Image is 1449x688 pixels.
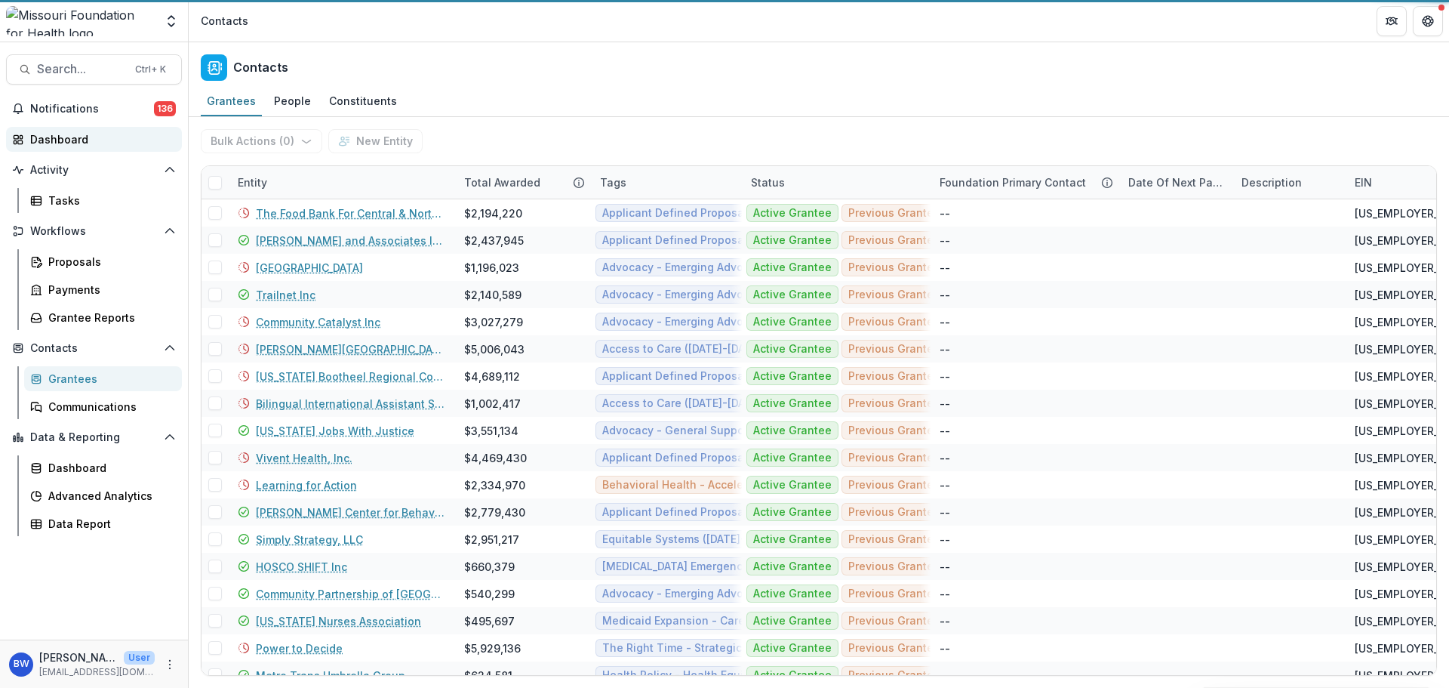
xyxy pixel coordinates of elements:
[940,260,950,276] div: --
[602,343,992,356] span: Access to Care ([DATE]-[DATE]) - Reimagining Approaches ([DATE]-[DATE])
[940,314,950,330] div: --
[30,225,158,238] span: Workflows
[24,366,182,391] a: Grantees
[464,369,520,384] div: $4,689,112
[30,431,158,444] span: Data & Reporting
[48,310,170,325] div: Grantee Reports
[48,371,170,387] div: Grantees
[1119,166,1232,199] div: Date of Next Payment
[24,305,182,330] a: Grantee Reports
[848,397,940,410] span: Previous Grantee
[48,488,170,504] div: Advanced Analytics
[1413,6,1443,36] button: Get Help
[753,452,832,464] span: Active Grantee
[39,649,118,665] p: [PERSON_NAME][US_STATE]
[1232,166,1346,199] div: Description
[753,207,832,220] span: Active Grantee
[753,560,832,573] span: Active Grantee
[161,656,179,674] button: More
[30,164,158,177] span: Activity
[464,233,524,248] div: $2,437,945
[464,477,525,493] div: $2,334,970
[602,560,816,573] span: [MEDICAL_DATA] Emergency Fund (2020)
[464,586,515,602] div: $540,299
[268,87,317,116] a: People
[464,341,525,357] div: $5,006,043
[464,532,519,548] div: $2,951,217
[256,640,343,656] a: Power to Decide
[602,288,857,301] span: Advocacy - Emerging Advocates ([DATE]-[DATE])
[602,506,921,519] span: Applicant Defined Proposal ([DATE]-[DATE]) - Access to Care
[30,342,158,355] span: Contacts
[742,166,931,199] div: Status
[256,668,405,683] a: Metro Trans Umbrella Group
[591,166,742,199] div: Tags
[931,166,1119,199] div: Foundation Primary Contact
[602,370,1088,383] span: Applicant Defined Proposal ([DATE]-[DATE]) - Access to Care - Enhancing Health of Children
[848,642,940,655] span: Previous Grantee
[24,188,182,213] a: Tasks
[940,668,950,683] div: --
[6,425,182,449] button: Open Data & Reporting
[931,174,1095,190] div: Foundation Primary Contact
[464,668,512,683] div: $624,581
[48,399,170,415] div: Communications
[602,615,922,628] span: Medicaid Expansion - Care Delivery Systems ([DATE]-[DATE])
[229,166,455,199] div: Entity
[455,174,549,190] div: Total Awarded
[24,511,182,536] a: Data Report
[464,396,521,412] div: $1,002,417
[201,87,262,116] a: Grantees
[24,483,182,508] a: Advanced Analytics
[940,233,950,248] div: --
[940,504,950,520] div: --
[256,260,363,276] a: [GEOGRAPHIC_DATA]
[48,254,170,270] div: Proposals
[940,613,950,629] div: --
[940,369,950,384] div: --
[30,131,170,147] div: Dashboard
[753,370,832,383] span: Active Grantee
[848,533,940,546] span: Previous Grantee
[848,207,940,220] span: Previous Grantee
[464,640,521,656] div: $5,929,136
[256,396,446,412] a: Bilingual International Assistant Services
[591,174,635,190] div: Tags
[940,586,950,602] div: --
[161,6,182,36] button: Open entity switcher
[602,397,992,410] span: Access to Care ([DATE]-[DATE]) - Reimagining Approaches ([DATE]-[DATE])
[195,10,254,32] nav: breadcrumb
[48,193,170,208] div: Tasks
[602,642,833,655] span: The Right Time - Strategic Communications
[6,127,182,152] a: Dashboard
[256,287,315,303] a: Trailnet Inc
[256,233,446,248] a: [PERSON_NAME] and Associates Inc.
[940,450,950,466] div: --
[455,166,591,199] div: Total Awarded
[48,460,170,476] div: Dashboard
[256,613,421,629] a: [US_STATE] Nurses Association
[848,669,940,682] span: Previous Grantee
[256,586,446,602] a: Community Partnership of [GEOGRAPHIC_DATA][US_STATE]
[753,669,832,682] span: Active Grantee
[24,455,182,480] a: Dashboard
[464,287,521,303] div: $2,140,589
[602,669,837,682] span: Health Policy - Health Equity ([DATE]-[DATE])
[124,651,155,665] p: User
[14,659,29,669] div: Brian Washington
[742,174,794,190] div: Status
[940,532,950,548] div: --
[1346,174,1381,190] div: EIN
[848,343,940,356] span: Previous Grantee
[753,261,832,274] span: Active Grantee
[753,642,832,655] span: Active Grantee
[24,277,182,302] a: Payments
[30,103,154,116] span: Notifications
[464,613,515,629] div: $495,697
[848,288,940,301] span: Previous Grantee
[328,129,423,153] button: New Entity
[753,588,832,600] span: Active Grantee
[753,397,832,410] span: Active Grantee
